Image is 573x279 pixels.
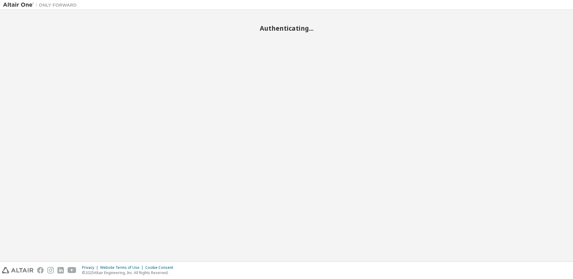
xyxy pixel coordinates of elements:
div: Website Terms of Use [100,265,145,270]
img: youtube.svg [68,267,76,273]
img: Altair One [3,2,80,8]
div: Privacy [82,265,100,270]
h2: Authenticating... [3,24,570,32]
img: instagram.svg [47,267,54,273]
p: © 2025 Altair Engineering, Inc. All Rights Reserved. [82,270,177,275]
img: altair_logo.svg [2,267,33,273]
img: linkedin.svg [57,267,64,273]
div: Cookie Consent [145,265,177,270]
img: facebook.svg [37,267,44,273]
